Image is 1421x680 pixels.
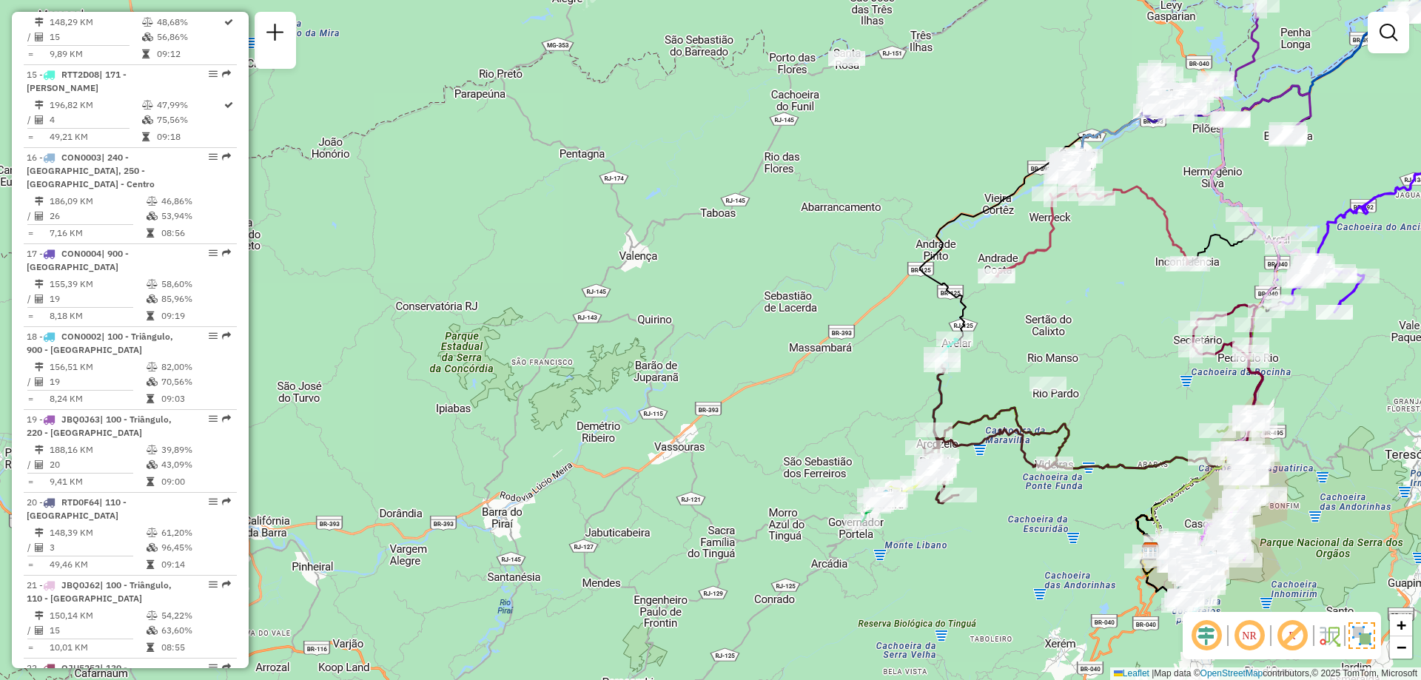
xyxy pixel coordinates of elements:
[27,129,34,144] td: =
[27,248,129,272] span: 17 -
[161,292,231,306] td: 85,96%
[35,101,44,110] i: Distância Total
[27,209,34,223] td: /
[147,280,158,289] i: % de utilização do peso
[1374,18,1403,47] a: Exibir filtros
[27,623,34,638] td: /
[156,129,223,144] td: 09:18
[222,414,231,423] em: Rota exportada
[49,540,146,555] td: 3
[209,497,218,506] em: Opções
[49,474,146,489] td: 9,41 KM
[27,414,172,438] span: | 100 - Triângulo, 220 - [GEOGRAPHIC_DATA]
[35,460,44,469] i: Total de Atividades
[49,457,146,472] td: 20
[209,331,218,340] em: Opções
[161,640,231,655] td: 08:55
[147,377,158,386] i: % de utilização da cubagem
[27,248,129,272] span: | 900 - [GEOGRAPHIC_DATA]
[147,528,158,537] i: % de utilização do peso
[27,226,34,240] td: =
[35,33,44,41] i: Total de Atividades
[161,457,231,472] td: 43,09%
[261,18,290,51] a: Nova sessão e pesquisa
[35,377,44,386] i: Total de Atividades
[61,579,100,590] span: JBQ0J62
[35,212,44,221] i: Total de Atividades
[35,611,44,620] i: Distância Total
[35,363,44,371] i: Distância Total
[1114,668,1149,679] a: Leaflet
[49,374,146,389] td: 19
[161,540,231,555] td: 96,45%
[161,226,231,240] td: 08:56
[1200,668,1263,679] a: OpenStreetMap
[35,115,44,124] i: Total de Atividades
[142,115,153,124] i: % de utilização da cubagem
[161,194,231,209] td: 46,86%
[1029,377,1066,391] div: Atividade não roteirizada - SUELI FERREIRA FERREIRA
[35,445,44,454] i: Distância Total
[1232,618,1267,653] span: Ocultar NR
[35,294,44,303] i: Total de Atividades
[142,132,150,141] i: Tempo total em rota
[61,69,99,80] span: RTT2D08
[49,442,146,457] td: 188,16 KM
[27,331,173,355] span: | 100 - Triângulo, 900 - [GEOGRAPHIC_DATA]
[147,643,154,652] i: Tempo total em rota
[61,496,99,508] span: RTD0F64
[1348,622,1375,649] img: Exibir/Ocultar setores
[49,194,146,209] td: 186,09 KM
[49,129,141,144] td: 49,21 KM
[49,277,146,292] td: 155,39 KM
[147,560,154,569] i: Tempo total em rota
[1158,89,1177,108] img: Três Rios
[27,292,34,306] td: /
[161,209,231,223] td: 53,94%
[61,662,100,673] span: QJU5252
[222,331,231,340] em: Rota exportada
[35,280,44,289] i: Distância Total
[27,47,34,61] td: =
[224,18,233,27] i: Rota otimizada
[1210,112,1247,127] div: Atividade não roteirizada - MANOEL FRANCISCO BOR
[27,391,34,406] td: =
[49,112,141,127] td: 4
[49,525,146,540] td: 148,39 KM
[147,312,154,320] i: Tempo total em rota
[27,640,34,655] td: =
[1152,668,1154,679] span: |
[209,249,218,257] em: Opções
[27,579,172,604] span: 21 -
[1110,667,1421,680] div: Map data © contributors,© 2025 TomTom, Microsoft
[222,497,231,506] em: Rota exportada
[27,457,34,472] td: /
[156,15,223,30] td: 48,68%
[49,608,146,623] td: 150,14 KM
[1141,542,1160,561] img: CDD Petropolis
[209,152,218,161] em: Opções
[142,18,153,27] i: % de utilização do peso
[49,226,146,240] td: 7,16 KM
[161,525,231,540] td: 61,20%
[27,309,34,323] td: =
[35,197,44,206] i: Distância Total
[1390,614,1412,636] a: Zoom in
[49,309,146,323] td: 8,18 KM
[61,152,101,163] span: CON0003
[222,152,231,161] em: Rota exportada
[147,212,158,221] i: % de utilização da cubagem
[27,496,127,521] span: 20 -
[156,47,223,61] td: 09:12
[61,414,100,425] span: JBQ0J63
[161,391,231,406] td: 09:03
[161,557,231,572] td: 09:14
[161,360,231,374] td: 82,00%
[156,98,223,112] td: 47,99%
[27,374,34,389] td: /
[222,249,231,257] em: Rota exportada
[49,640,146,655] td: 10,01 KM
[27,69,127,93] span: 15 -
[1274,618,1310,653] span: Exibir rótulo
[1188,451,1225,465] div: Atividade não roteirizada - ARARAS CAFE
